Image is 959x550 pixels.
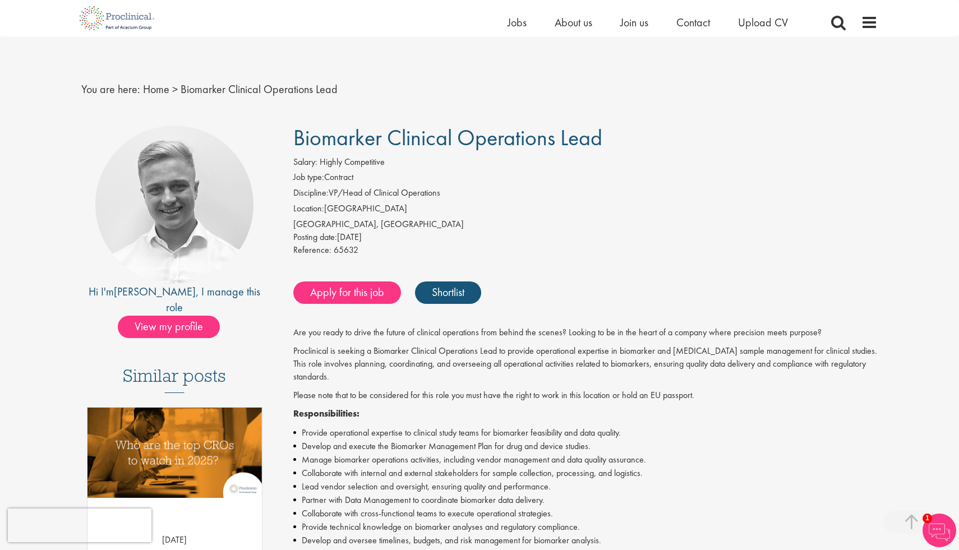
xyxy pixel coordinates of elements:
img: imeage of recruiter Joshua Bye [95,126,253,284]
li: Develop and execute the Biomarker Management Plan for drug and device studies. [293,440,878,453]
li: Provide technical knowledge on biomarker analyses and regulatory compliance. [293,520,878,534]
span: Biomarker Clinical Operations Lead [181,82,338,96]
a: Jobs [508,15,527,30]
span: Biomarker Clinical Operations Lead [293,123,602,152]
li: Contract [293,171,878,187]
label: Salary: [293,156,317,169]
iframe: reCAPTCHA [8,509,151,542]
p: Please note that to be considered for this role you must have the right to work in this location ... [293,389,878,402]
p: [DATE] [87,534,262,547]
span: You are here: [81,82,140,96]
span: 1 [923,514,932,523]
a: Join us [620,15,648,30]
span: > [172,82,178,96]
a: Link to a post [87,408,262,507]
li: Lead vendor selection and oversight, ensuring quality and performance. [293,480,878,493]
img: Chatbot [923,514,956,547]
strong: Responsibilities: [293,408,359,419]
label: Location: [293,202,324,215]
a: About us [555,15,592,30]
div: [GEOGRAPHIC_DATA], [GEOGRAPHIC_DATA] [293,218,878,231]
a: breadcrumb link [143,82,169,96]
div: Hi I'm , I manage this role [81,284,268,316]
div: [DATE] [293,231,878,244]
li: Provide operational expertise to clinical study teams for biomarker feasibility and data quality. [293,426,878,440]
label: Reference: [293,244,331,257]
p: Are you ready to drive the future of clinical operations from behind the scenes? Looking to be in... [293,326,878,339]
h3: Similar posts [123,366,226,393]
p: Proclinical is seeking a Biomarker Clinical Operations Lead to provide operational expertise in b... [293,345,878,383]
li: Collaborate with cross-functional teams to execute operational strategies. [293,507,878,520]
a: View my profile [118,318,231,332]
span: View my profile [118,316,220,338]
a: [PERSON_NAME] [114,284,196,299]
a: Apply for this job [293,281,401,304]
a: Shortlist [415,281,481,304]
li: Manage biomarker operations activities, including vendor management and data quality assurance. [293,453,878,466]
li: [GEOGRAPHIC_DATA] [293,202,878,218]
span: 65632 [334,244,358,256]
li: Collaborate with internal and external stakeholders for sample collection, processing, and logist... [293,466,878,480]
label: Job type: [293,171,324,184]
img: Top 10 CROs 2025 | Proclinical [87,408,262,498]
li: VP/Head of Clinical Operations [293,187,878,202]
label: Discipline: [293,187,329,200]
a: Contact [676,15,710,30]
span: Highly Competitive [320,156,385,168]
li: Develop and oversee timelines, budgets, and risk management for biomarker analysis. [293,534,878,547]
span: Posting date: [293,231,337,243]
a: Upload CV [738,15,788,30]
li: Partner with Data Management to coordinate biomarker data delivery. [293,493,878,507]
